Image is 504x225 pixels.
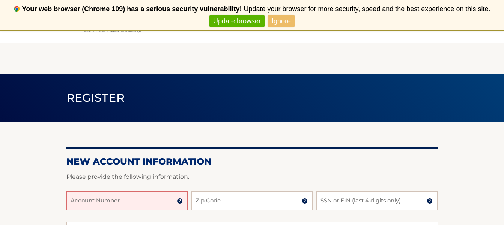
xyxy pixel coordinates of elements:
[302,198,308,204] img: tooltip.svg
[209,15,265,27] a: Update browser
[244,5,490,13] span: Update your browser for more security, speed and the best experience on this site.
[177,198,183,204] img: tooltip.svg
[66,91,125,105] span: Register
[191,191,313,210] input: Zip Code
[66,172,438,182] p: Please provide the following information.
[22,5,242,13] b: Your web browser (Chrome 109) has a serious security vulnerability!
[268,15,295,27] a: Ignore
[66,191,188,210] input: Account Number
[66,156,438,167] h2: New Account Information
[427,198,433,204] img: tooltip.svg
[316,191,438,210] input: SSN or EIN (last 4 digits only)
